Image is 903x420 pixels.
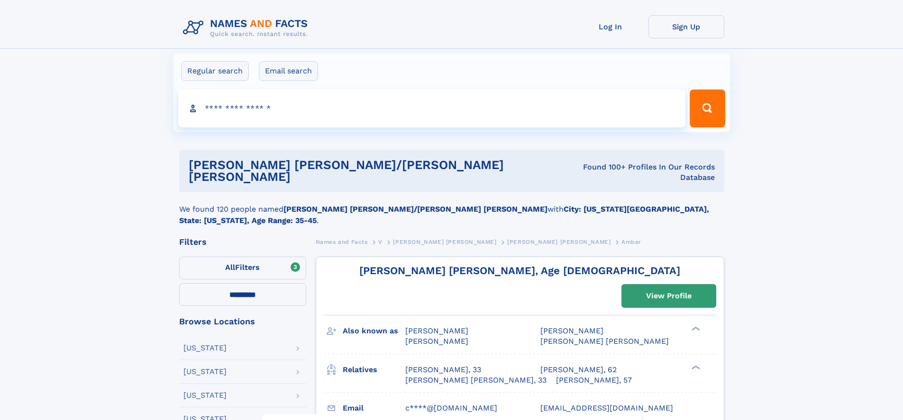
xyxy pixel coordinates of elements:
[393,236,496,248] a: [PERSON_NAME] [PERSON_NAME]
[540,337,669,346] span: [PERSON_NAME] [PERSON_NAME]
[556,375,632,385] a: [PERSON_NAME], 57
[179,317,306,326] div: Browse Locations
[179,15,316,41] img: Logo Names and Facts
[343,362,405,378] h3: Relatives
[621,239,641,245] span: Amber
[179,257,306,279] label: Filters
[622,285,716,307] a: View Profile
[179,192,724,226] div: We found 120 people named with .
[573,15,648,38] a: Log In
[179,238,306,246] div: Filters
[690,89,725,127] button: Search Button
[689,326,701,332] div: ❯
[343,400,405,416] h3: Email
[316,236,368,248] a: Names and Facts
[405,365,481,375] a: [PERSON_NAME], 33
[283,205,547,214] b: [PERSON_NAME] [PERSON_NAME]/[PERSON_NAME] [PERSON_NAME]
[181,61,249,81] label: Regular search
[540,365,617,375] a: [PERSON_NAME], 62
[393,239,496,245] span: [PERSON_NAME] [PERSON_NAME]
[405,337,468,346] span: [PERSON_NAME]
[540,326,603,335] span: [PERSON_NAME]
[359,265,680,277] a: [PERSON_NAME] [PERSON_NAME], Age [DEMOGRAPHIC_DATA]
[405,375,547,385] a: [PERSON_NAME] [PERSON_NAME], 33
[259,61,318,81] label: Email search
[405,326,468,335] span: [PERSON_NAME]
[646,285,692,307] div: View Profile
[183,368,227,375] div: [US_STATE]
[378,236,383,248] a: V
[648,15,724,38] a: Sign Up
[225,263,235,272] span: All
[507,236,611,248] a: [PERSON_NAME] [PERSON_NAME]
[540,403,673,412] span: [EMAIL_ADDRESS][DOMAIN_NAME]
[564,162,715,183] div: Found 100+ Profiles In Our Records Database
[378,239,383,245] span: V
[183,344,227,352] div: [US_STATE]
[189,159,564,183] h1: [PERSON_NAME] [PERSON_NAME]/[PERSON_NAME] [PERSON_NAME]
[183,392,227,399] div: [US_STATE]
[178,89,686,127] input: search input
[179,205,709,225] b: City: [US_STATE][GEOGRAPHIC_DATA], State: [US_STATE], Age Range: 35-45
[507,239,611,245] span: [PERSON_NAME] [PERSON_NAME]
[343,323,405,339] h3: Also known as
[689,364,701,370] div: ❯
